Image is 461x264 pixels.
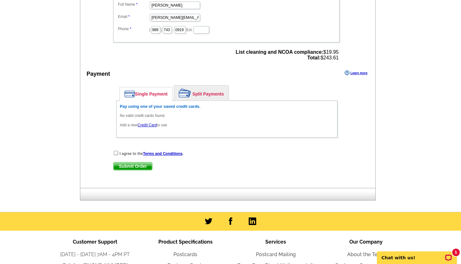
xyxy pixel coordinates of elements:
[118,2,149,7] label: Full Name
[138,123,157,127] a: Credit Card
[307,55,321,60] strong: Total:
[174,85,229,101] a: Split Payments
[120,104,334,109] h6: Pay using one of your saved credit cards.
[73,239,117,245] span: Customer Support
[158,239,213,245] span: Product Specifications
[125,91,135,97] img: single-payment.png
[349,239,383,245] span: Our Company
[173,251,197,257] a: Postcards
[179,89,191,97] img: split-payment.png
[118,14,149,19] label: Email
[120,122,334,128] p: Add a new to use
[143,151,183,156] a: Terms and Conditions
[87,70,110,78] div: Payment
[347,251,385,257] a: About the Team
[116,25,336,34] dd: ( ) - Ext.
[114,162,152,170] span: Submit Order
[119,151,183,156] strong: I agree to the .
[373,244,461,264] iframe: LiveChat chat widget
[118,26,149,32] label: Phone
[50,251,140,258] li: [DATE] - [DATE] 7AM - 4PM PT
[236,49,339,61] span: $19.95 $243.61
[265,239,286,245] span: Services
[120,113,334,118] p: No valid credit cards found.
[120,87,172,101] a: Single Payment
[236,49,323,55] strong: List cleaning and NCOA compliance:
[345,70,367,75] a: Learn more
[256,251,296,257] a: Postcard Mailing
